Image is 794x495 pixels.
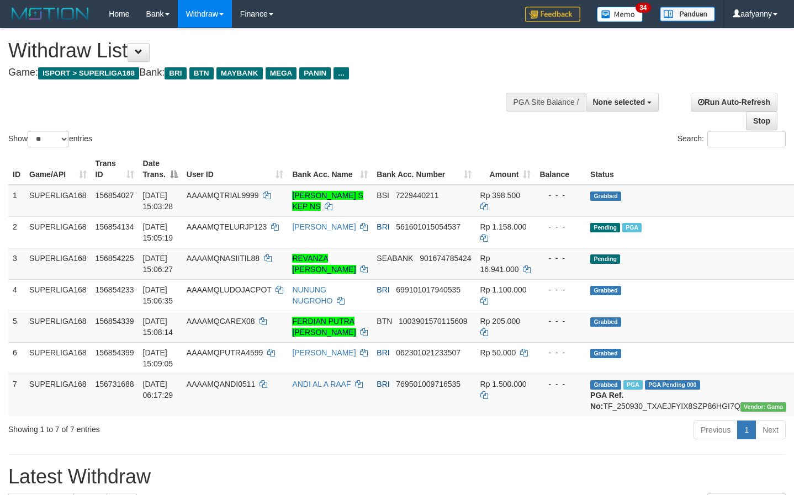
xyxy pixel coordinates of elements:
span: Copy 7229440211 to clipboard [396,191,439,200]
th: User ID: activate to sort column ascending [182,153,288,185]
th: Date Trans.: activate to sort column descending [139,153,182,185]
b: PGA Ref. No: [590,391,623,411]
div: Showing 1 to 7 of 7 entries [8,419,322,435]
td: 6 [8,342,25,374]
span: PANIN [299,67,331,79]
th: Status [586,153,791,185]
a: Next [755,421,786,439]
span: 34 [636,3,650,13]
img: Feedback.jpg [525,7,580,22]
a: [PERSON_NAME] S KEP NS [292,191,363,211]
span: AAAAMQANDI0511 [187,380,256,388]
th: Bank Acc. Name: activate to sort column ascending [288,153,372,185]
div: - - - [539,316,581,327]
span: Rp 1.158.000 [480,222,527,231]
img: Button%20Memo.svg [597,7,643,22]
td: SUPERLIGA168 [25,185,91,217]
select: Showentries [28,131,69,147]
td: 1 [8,185,25,217]
span: Pending [590,254,620,264]
th: ID [8,153,25,185]
span: AAAAMQNASIITIL88 [187,254,260,263]
span: BRI [165,67,186,79]
span: MAYBANK [216,67,263,79]
td: SUPERLIGA168 [25,342,91,374]
span: Copy 699101017940535 to clipboard [396,285,460,294]
img: panduan.png [660,7,715,22]
span: BRI [377,222,389,231]
span: 156854027 [96,191,134,200]
span: Copy 901674785424 to clipboard [420,254,471,263]
span: None selected [593,98,645,107]
span: Marked by aafromsomean [623,380,643,390]
span: Rp 1.500.000 [480,380,527,388]
span: Rp 50.000 [480,348,516,357]
div: - - - [539,347,581,358]
input: Search: [707,131,786,147]
span: [DATE] 15:08:14 [143,317,173,337]
a: Run Auto-Refresh [691,93,777,111]
div: - - - [539,284,581,295]
td: 3 [8,248,25,279]
span: [DATE] 15:05:19 [143,222,173,242]
span: Grabbed [590,191,621,201]
span: BRI [377,348,389,357]
th: Amount: activate to sort column ascending [476,153,536,185]
span: AAAAMQTRIAL9999 [187,191,259,200]
span: Copy 062301021233507 to clipboard [396,348,460,357]
a: Previous [694,421,738,439]
div: - - - [539,221,581,232]
span: 156731688 [96,380,134,388]
span: Grabbed [590,349,621,358]
span: AAAAMQTELURJP123 [187,222,267,231]
span: Marked by aafsengchandara [622,223,642,232]
th: Bank Acc. Number: activate to sort column ascending [372,153,475,185]
span: 156854233 [96,285,134,294]
th: Game/API: activate to sort column ascending [25,153,91,185]
span: 156854339 [96,317,134,326]
td: 7 [8,374,25,416]
span: Vendor URL: https://trx31.1velocity.biz [740,402,787,412]
span: [DATE] 15:09:05 [143,348,173,368]
span: Grabbed [590,286,621,295]
th: Balance [535,153,586,185]
a: Stop [746,111,777,130]
span: ISPORT > SUPERLIGA168 [38,67,139,79]
span: Grabbed [590,317,621,327]
span: Rp 16.941.000 [480,254,519,274]
a: 1 [737,421,756,439]
a: REVANZA [PERSON_NAME] [292,254,356,274]
span: Copy 561601015054537 to clipboard [396,222,460,231]
span: BTN [189,67,214,79]
span: Rp 398.500 [480,191,520,200]
h1: Withdraw List [8,40,518,62]
th: Trans ID: activate to sort column ascending [91,153,139,185]
a: [PERSON_NAME] [292,222,356,231]
span: PGA Pending [645,380,700,390]
div: - - - [539,190,581,201]
span: AAAAMQPUTRA4599 [187,348,263,357]
span: AAAAMQLUDOJACPOT [187,285,272,294]
div: - - - [539,379,581,390]
td: SUPERLIGA168 [25,374,91,416]
span: 156854134 [96,222,134,231]
span: BSI [377,191,389,200]
span: [DATE] 15:06:27 [143,254,173,274]
span: SEABANK [377,254,413,263]
span: 156854225 [96,254,134,263]
span: Pending [590,223,620,232]
label: Search: [677,131,786,147]
span: BRI [377,285,389,294]
span: [DATE] 15:03:28 [143,191,173,211]
a: NUNUNG NUGROHO [292,285,332,305]
span: 156854399 [96,348,134,357]
div: - - - [539,253,581,264]
td: SUPERLIGA168 [25,248,91,279]
button: None selected [586,93,659,111]
h4: Game: Bank: [8,67,518,78]
label: Show entries [8,131,92,147]
a: [PERSON_NAME] [292,348,356,357]
td: SUPERLIGA168 [25,216,91,248]
div: PGA Site Balance / [506,93,585,111]
span: BRI [377,380,389,388]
